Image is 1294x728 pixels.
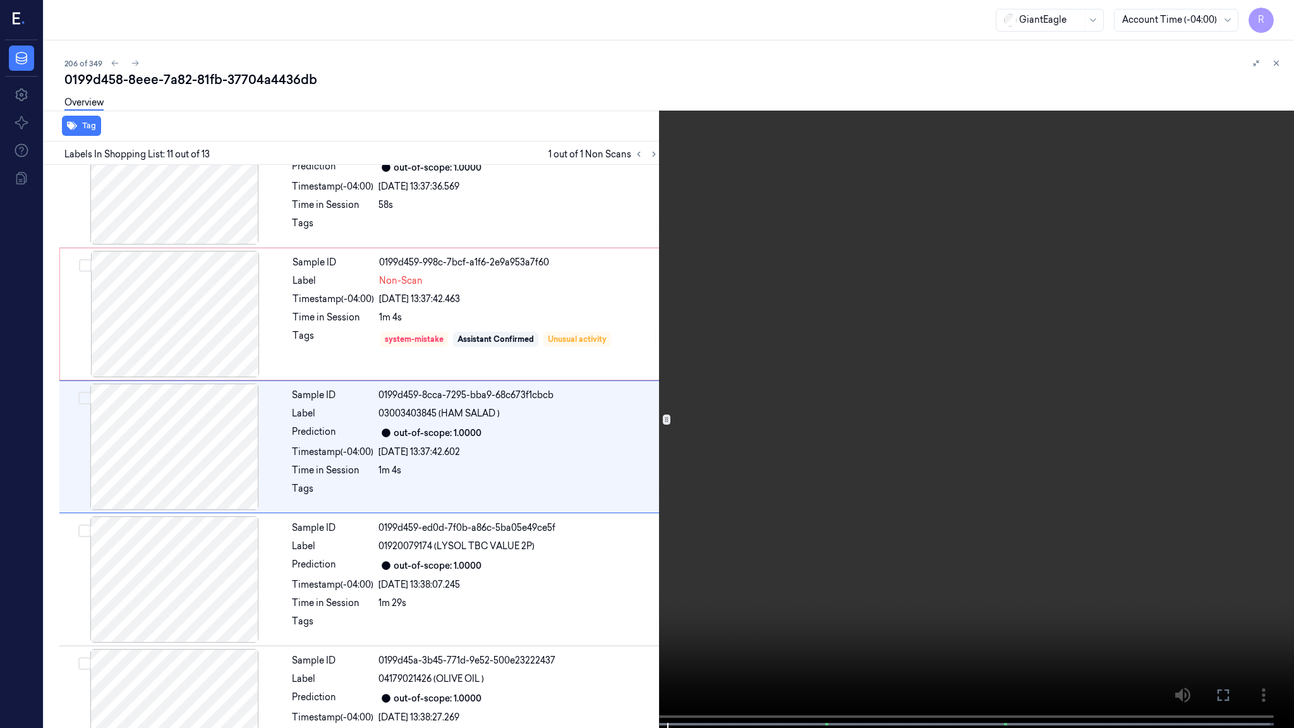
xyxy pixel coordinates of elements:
div: Prediction [292,691,373,706]
div: [DATE] 13:38:27.269 [378,711,659,724]
div: Assistant Confirmed [457,334,534,345]
div: [DATE] 13:38:07.245 [378,578,659,591]
button: Select row [79,259,92,272]
span: 03003403845 (HAM SALAD ) [378,407,500,420]
div: Label [293,274,374,288]
div: Timestamp (-04:00) [292,180,373,193]
div: Timestamp (-04:00) [293,293,374,306]
span: 206 of 349 [64,58,102,69]
div: Tags [293,329,374,349]
span: 04179021426 (OLIVE OIL ) [378,672,484,686]
div: [DATE] 13:37:42.463 [379,293,658,306]
div: Timestamp (-04:00) [292,446,373,459]
button: Select row [78,525,91,537]
div: out-of-scope: 1.0000 [394,427,481,440]
div: 0199d459-998c-7bcf-a1f6-2e9a953a7f60 [379,256,658,269]
div: out-of-scope: 1.0000 [394,692,481,705]
div: 1m 29s [378,597,659,610]
div: Sample ID [293,256,374,269]
div: Time in Session [292,464,373,477]
div: Timestamp (-04:00) [292,711,373,724]
button: R [1249,8,1274,33]
span: 1 out of 1 Non Scans [548,147,662,162]
div: 1m 4s [378,464,659,477]
div: Sample ID [292,521,373,535]
div: 0199d459-ed0d-7f0b-a86c-5ba05e49ce5f [378,521,659,535]
div: Tags [292,615,373,635]
div: out-of-scope: 1.0000 [394,559,481,573]
div: Time in Session [292,198,373,212]
div: Prediction [292,558,373,573]
button: Tag [62,116,101,136]
div: Sample ID [292,389,373,402]
div: Sample ID [292,654,373,667]
div: Tags [292,482,373,502]
div: Prediction [292,425,373,440]
div: 0199d458-8eee-7a82-81fb-37704a4436db [64,71,1284,88]
div: Time in Session [292,597,373,610]
div: Label [292,540,373,553]
div: Timestamp (-04:00) [292,578,373,591]
div: [DATE] 13:37:36.569 [378,180,659,193]
div: [DATE] 13:37:42.602 [378,446,659,459]
span: Labels In Shopping List: 11 out of 13 [64,148,210,161]
div: Tags [292,217,373,237]
div: system-mistake [385,334,444,345]
span: 01920079174 (LYSOL TBC VALUE 2P) [378,540,535,553]
div: Prediction [292,160,373,175]
a: Overview [64,96,104,111]
div: out-of-scope: 1.0000 [394,161,481,174]
button: Select row [78,657,91,670]
div: 0199d459-8cca-7295-bba9-68c673f1cbcb [378,389,659,402]
div: Unusual activity [548,334,607,345]
div: 1m 4s [379,311,658,324]
div: Label [292,407,373,420]
div: 58s [378,198,659,212]
span: Non-Scan [379,274,423,288]
button: Select row [78,392,91,404]
div: Label [292,672,373,686]
div: Time in Session [293,311,374,324]
div: 0199d45a-3b45-771d-9e52-500e23222437 [378,654,659,667]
